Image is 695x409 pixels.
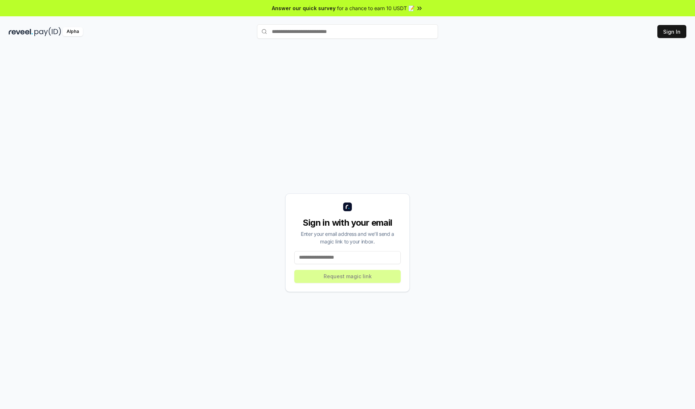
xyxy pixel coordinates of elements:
div: Sign in with your email [294,217,401,229]
img: logo_small [343,203,352,211]
img: reveel_dark [9,27,33,36]
button: Sign In [657,25,686,38]
div: Enter your email address and we’ll send a magic link to your inbox. [294,230,401,245]
div: Alpha [63,27,83,36]
span: Answer our quick survey [272,4,336,12]
img: pay_id [34,27,61,36]
span: for a chance to earn 10 USDT 📝 [337,4,414,12]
